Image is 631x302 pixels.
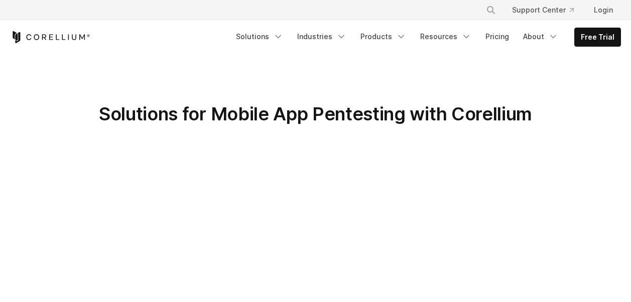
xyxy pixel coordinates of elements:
a: Products [354,28,412,46]
a: Pricing [479,28,515,46]
button: Search [482,1,500,19]
div: Navigation Menu [230,28,621,47]
a: Solutions [230,28,289,46]
a: Industries [291,28,352,46]
a: Free Trial [575,28,620,46]
a: About [517,28,564,46]
a: Resources [414,28,477,46]
div: Navigation Menu [474,1,621,19]
a: Corellium Home [11,31,90,43]
span: Solutions for Mobile App Pentesting with Corellium [99,103,532,125]
a: Support Center [504,1,582,19]
a: Login [586,1,621,19]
